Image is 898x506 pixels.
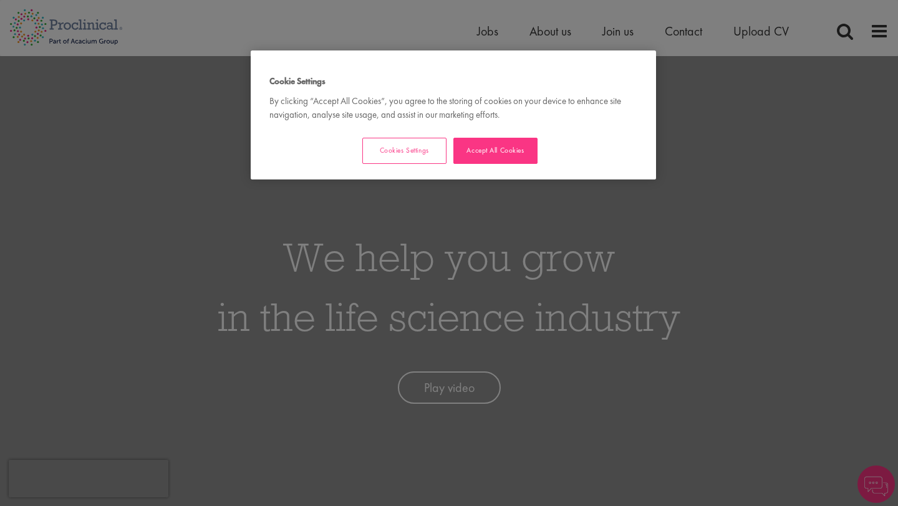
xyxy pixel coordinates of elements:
div: Cookie Settings [251,50,656,179]
div: By clicking “Accept All Cookies”, you agree to the storing of cookies on your device to enhance s... [269,94,637,122]
button: Cookies Settings, Opens the preference center dialog [362,138,447,164]
div: Cookie banner [251,50,656,179]
h2: Cookie Settings [251,75,619,94]
button: Accept All Cookies [453,138,538,164]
